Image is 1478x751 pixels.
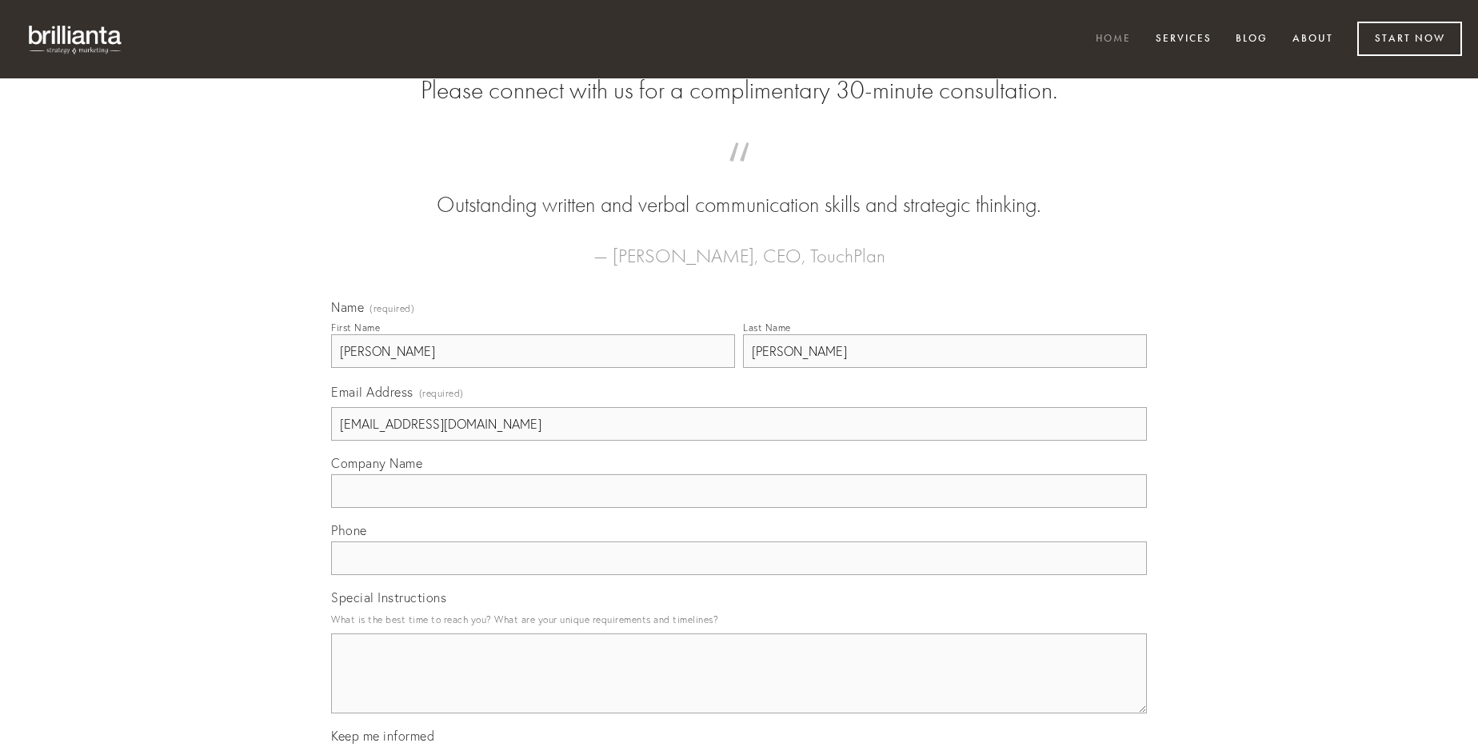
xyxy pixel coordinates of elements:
[331,609,1147,630] p: What is the best time to reach you? What are your unique requirements and timelines?
[1357,22,1462,56] a: Start Now
[331,728,434,744] span: Keep me informed
[1085,26,1141,53] a: Home
[743,322,791,334] div: Last Name
[1225,26,1278,53] a: Blog
[357,158,1121,221] blockquote: Outstanding written and verbal communication skills and strategic thinking.
[1145,26,1222,53] a: Services
[331,455,422,471] span: Company Name
[331,589,446,605] span: Special Instructions
[331,75,1147,106] h2: Please connect with us for a complimentary 30-minute consultation.
[331,322,380,334] div: First Name
[357,158,1121,190] span: “
[1282,26,1344,53] a: About
[331,299,364,315] span: Name
[419,382,464,404] span: (required)
[357,221,1121,272] figcaption: — [PERSON_NAME], CEO, TouchPlan
[331,522,367,538] span: Phone
[16,16,136,62] img: brillianta - research, strategy, marketing
[369,304,414,314] span: (required)
[331,384,413,400] span: Email Address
